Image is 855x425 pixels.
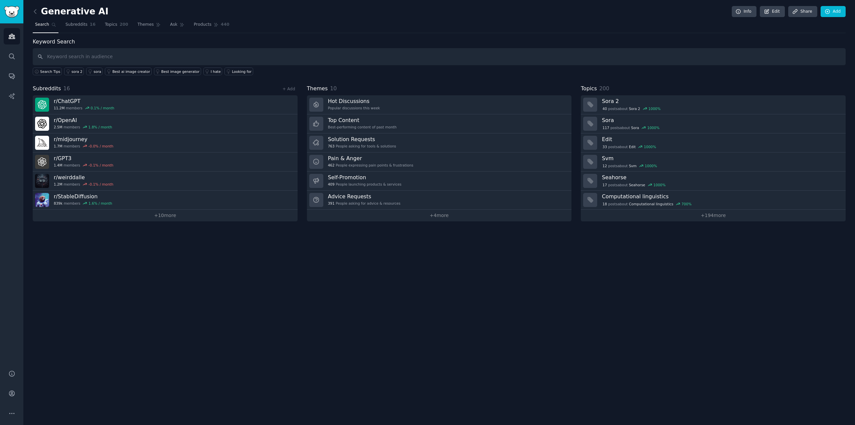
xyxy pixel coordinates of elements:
div: 1000 % [653,183,666,187]
a: Ask [168,19,187,33]
a: r/ChatGPT11.2Mmembers0.1% / month [33,95,298,114]
span: 12 [603,164,607,168]
span: 18 [603,202,607,206]
span: 200 [120,22,128,28]
div: members [54,144,113,148]
h3: Solution Requests [328,136,396,143]
h3: r/ StableDiffusion [54,193,112,200]
span: Topics [581,85,597,93]
span: Products [194,22,211,28]
div: 1000 % [647,125,660,130]
img: GummySearch logo [4,6,19,18]
div: post s about [602,163,658,169]
button: Search Tips [33,68,62,75]
div: 1.8 % / month [89,125,112,129]
a: Edit [760,6,785,17]
span: Subreddits [65,22,88,28]
div: I hate [211,69,221,74]
a: Info [732,6,756,17]
div: People expressing pain points & frustrations [328,163,413,168]
a: r/GPT31.4Mmembers-0.1% / month [33,152,298,172]
div: post s about [602,182,666,188]
h2: Generative AI [33,6,109,17]
a: Sora117postsaboutSora1000% [581,114,846,133]
div: Looking for [232,69,251,74]
div: -0.1 % / month [89,163,114,168]
div: members [54,106,114,110]
a: Topics200 [103,19,131,33]
a: Looking for [224,68,253,75]
h3: r/ midjourney [54,136,113,143]
div: 1000 % [645,164,657,168]
div: -0.0 % / month [89,144,114,148]
a: Best ai image creator [105,68,151,75]
label: Keyword Search [33,38,75,45]
div: -0.1 % / month [89,182,114,187]
a: I hate [203,68,222,75]
div: 0.1 % / month [91,106,114,110]
span: 17 [603,183,607,187]
span: 2.5M [54,125,62,129]
span: 33 [603,144,607,149]
h3: Seahorse [602,174,841,181]
a: Self-Promotion409People launching products & services [307,172,572,191]
div: members [54,125,112,129]
h3: r/ OpenAI [54,117,112,124]
span: 391 [328,201,335,206]
div: 1.6 % / month [89,201,112,206]
img: GPT3 [35,155,49,169]
div: post s about [602,125,660,131]
h3: Advice Requests [328,193,400,200]
div: People asking for tools & solutions [328,144,396,148]
a: r/StableDiffusion839kmembers1.6% / month [33,191,298,210]
a: +10more [33,210,298,221]
div: Best ai image creator [112,69,150,74]
h3: Top Content [328,117,397,124]
img: midjourney [35,136,49,150]
span: Seahorse [629,183,645,187]
span: Sora [631,125,639,130]
h3: Hot Discussions [328,98,380,105]
a: Svm12postsaboutSvm1000% [581,152,846,172]
a: + Add [283,87,295,91]
h3: Edit [602,136,841,143]
div: Best image generator [161,69,199,74]
span: Search [35,22,49,28]
a: r/weirddalle1.2Mmembers-0.1% / month [33,172,298,191]
a: Seahorse17postsaboutSeahorse1000% [581,172,846,191]
span: Edit [629,144,636,149]
h3: Sora [602,117,841,124]
span: 40 [603,106,607,111]
h3: Svm [602,155,841,162]
span: 11.2M [54,106,64,110]
div: 700 % [682,202,692,206]
img: ChatGPT [35,98,49,112]
h3: r/ ChatGPT [54,98,114,105]
a: Solution Requests763People asking for tools & solutions [307,133,572,152]
h3: Computational linguistics [602,193,841,200]
div: sora [94,69,101,74]
a: sora [86,68,103,75]
img: weirddalle [35,174,49,188]
span: 117 [603,125,609,130]
div: sora 2 [71,69,82,74]
a: Edit33postsaboutEdit1000% [581,133,846,152]
a: Hot DiscussionsPopular discussions this week [307,95,572,114]
div: Best-performing content of past month [328,125,397,129]
span: 16 [63,85,70,92]
div: members [54,163,113,168]
span: 1.4M [54,163,62,168]
div: People launching products & services [328,182,401,187]
span: Themes [138,22,154,28]
span: Svm [629,164,637,168]
span: 462 [328,163,335,168]
h3: Self-Promotion [328,174,401,181]
a: +4more [307,210,572,221]
span: 409 [328,182,335,187]
span: Ask [170,22,177,28]
h3: r/ weirddalle [54,174,113,181]
a: Subreddits16 [63,19,98,33]
a: +194more [581,210,846,221]
a: Search [33,19,58,33]
div: members [54,182,113,187]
